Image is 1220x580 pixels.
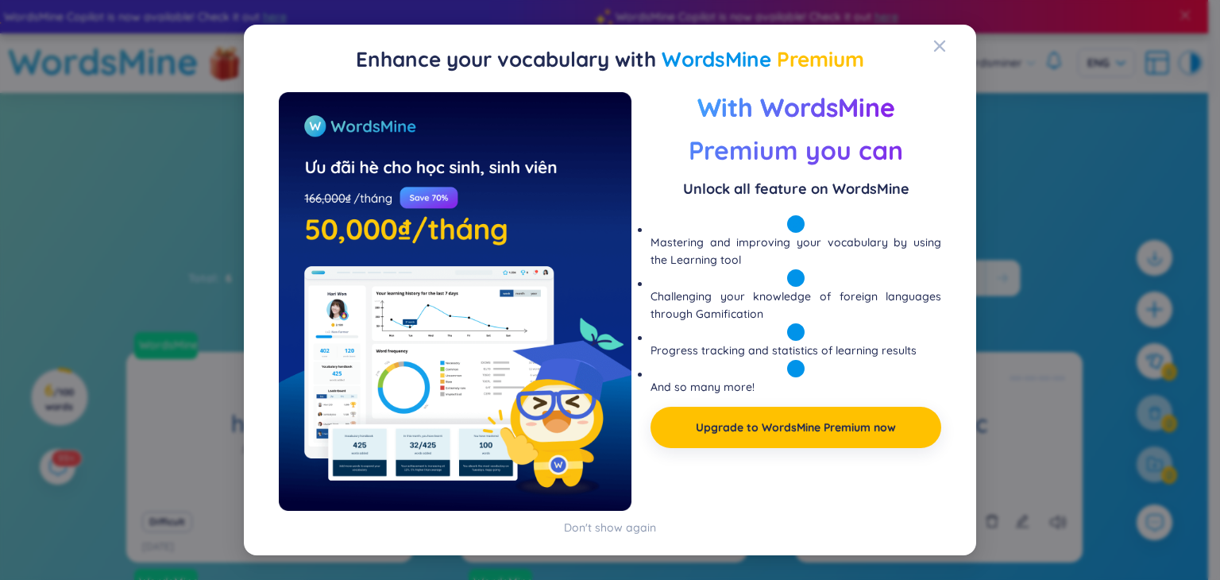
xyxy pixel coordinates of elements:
[651,178,941,200] span: Unlock all feature on WordsMine
[356,46,656,72] span: Enhance your vocabulary with
[933,25,976,68] button: Close
[651,380,755,394] span: And so many more!
[689,135,903,165] span: Premium you can
[651,343,917,358] span: Progress tracking and statistics of learning results
[651,235,941,267] span: Mastering and improving your vocabulary by using the Learning tool
[651,407,941,448] button: Upgrade to WordsMine Premium now
[697,92,895,122] span: With WordsMine
[662,46,771,72] span: WordsMine
[696,419,896,436] a: Upgrade to WordsMine Premium now
[777,46,864,72] span: Premium
[651,289,941,321] span: Challenging your knowledge of foreign languages through Gamification
[564,519,656,536] div: Don't show again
